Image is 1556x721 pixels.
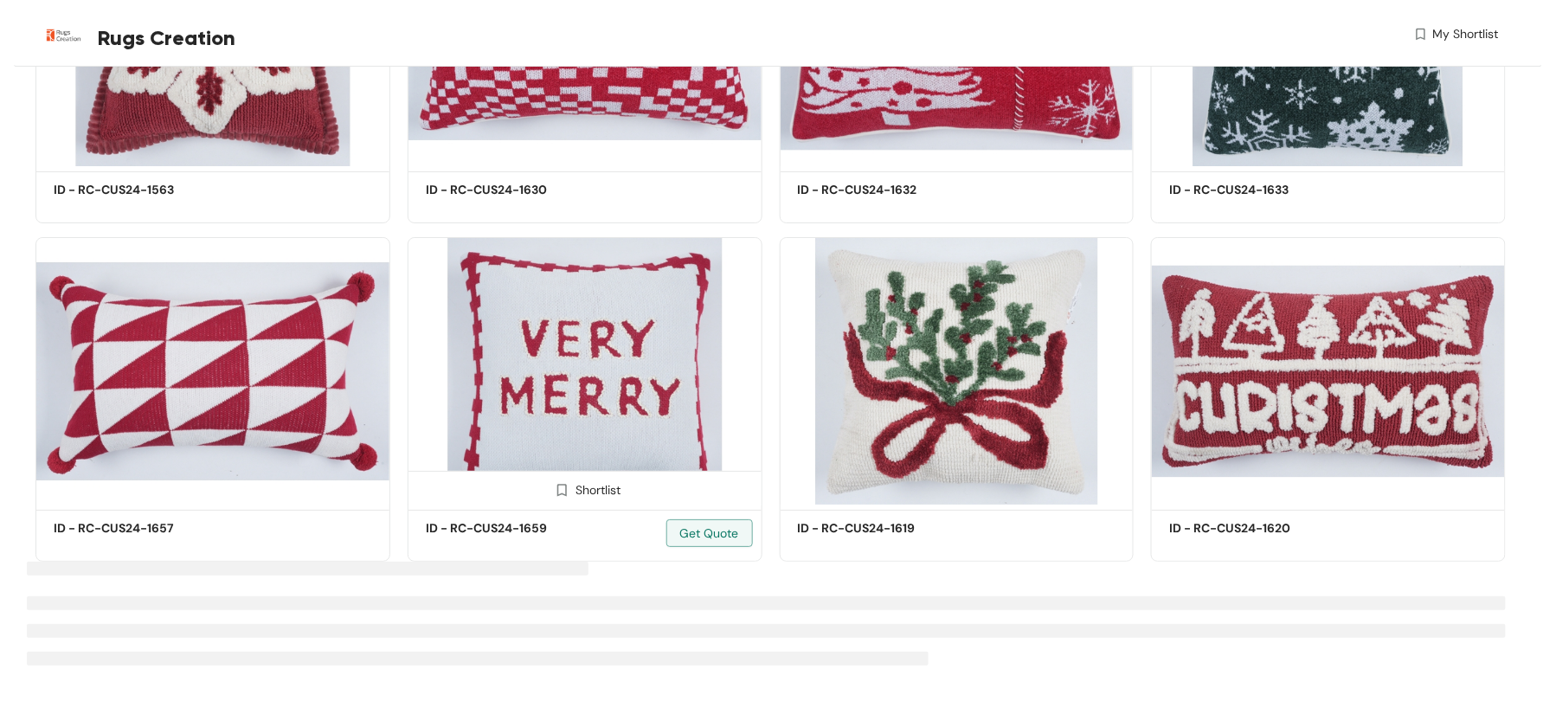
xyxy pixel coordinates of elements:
h5: ID - RC-CUS24-1657 [54,519,201,538]
h5: ID - RC-CUS24-1633 [1169,181,1316,199]
div: Shortlist [549,480,621,497]
h5: ID - RC-CUS24-1619 [798,519,945,538]
img: 4a1ab101-e9c5-4b4f-b77e-00aa35060be6 [780,237,1135,505]
img: ee8ec9ae-baf7-4808-aa57-fc8586eb019a [408,237,762,505]
span: My Shortlist [1433,25,1499,43]
img: Buyer Portal [35,7,92,63]
h5: ID - RC-CUS24-1563 [54,181,201,199]
h5: ID - RC-CUS24-1630 [426,181,573,199]
img: 320b9cc0-06b9-44b6-a390-bf86761bd0c6 [35,237,390,505]
img: Shortlist [554,482,570,499]
img: wishlist [1413,25,1429,43]
button: Get Quote [666,519,753,547]
h5: ID - RC-CUS24-1659 [426,519,573,538]
img: 8f78a113-d0a6-4db6-b28a-d6be17865cf5 [1151,237,1506,505]
span: Get Quote [680,524,739,543]
h5: ID - RC-CUS24-1632 [798,181,945,199]
h5: ID - RC-CUS24-1620 [1169,519,1316,538]
span: Rugs Creation [98,23,235,54]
